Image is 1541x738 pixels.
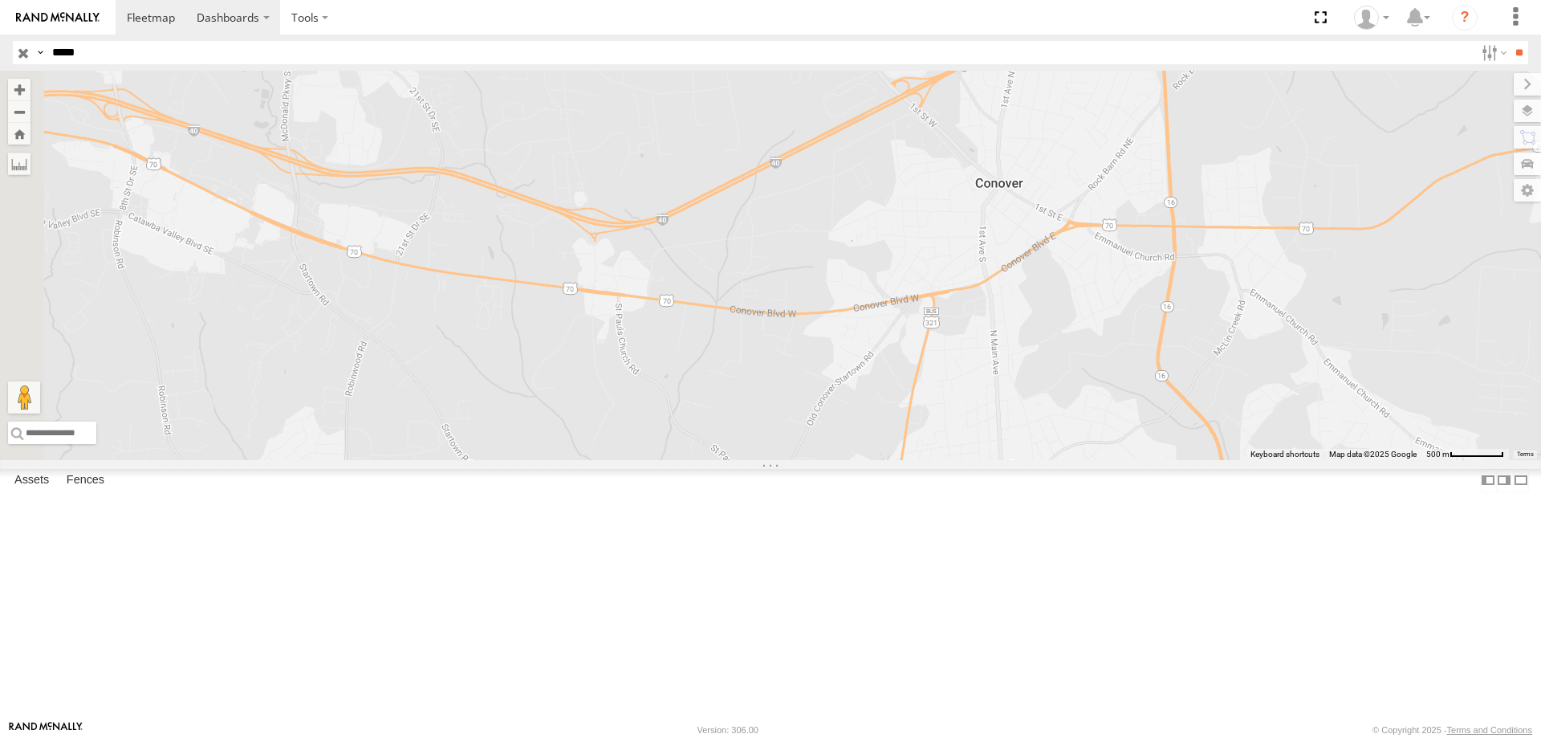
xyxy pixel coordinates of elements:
button: Zoom in [8,79,30,100]
label: Assets [6,469,57,491]
label: Search Filter Options [1475,41,1510,64]
a: Terms and Conditions [1447,725,1532,735]
label: Hide Summary Table [1513,469,1529,492]
label: Measure [8,153,30,175]
button: Keyboard shortcuts [1250,449,1319,460]
div: Zack Abernathy [1348,6,1395,30]
span: Map data ©2025 Google [1329,450,1417,459]
button: Zoom Home [8,123,30,145]
div: © Copyright 2025 - [1372,725,1532,735]
i: ? [1452,5,1478,31]
label: Dock Summary Table to the Left [1480,469,1496,492]
label: Search Query [34,41,47,64]
img: rand-logo.svg [16,12,100,23]
button: Drag Pegman onto the map to open Street View [8,381,40,414]
span: 500 m [1426,450,1450,459]
a: Visit our Website [9,722,83,738]
label: Map Settings [1514,179,1541,202]
label: Dock Summary Table to the Right [1496,469,1512,492]
button: Map Scale: 500 m per 64 pixels [1421,449,1509,460]
button: Zoom out [8,100,30,123]
a: Terms [1517,451,1534,458]
label: Fences [59,469,112,491]
div: Version: 306.00 [697,725,758,735]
